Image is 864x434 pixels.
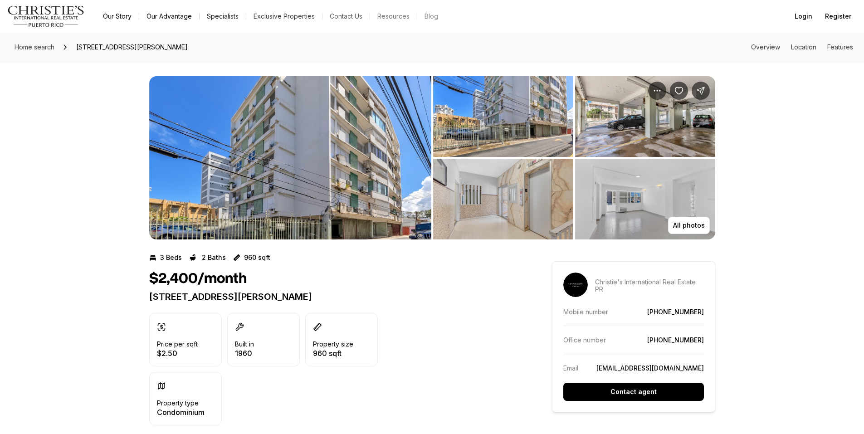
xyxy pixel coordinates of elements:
[433,159,573,239] button: View image gallery
[647,308,704,316] a: [PHONE_NUMBER]
[313,350,353,357] p: 960 sqft
[149,270,247,288] h1: $2,400/month
[668,217,710,234] button: All photos
[610,388,657,395] p: Contact agent
[235,341,254,348] p: Built in
[827,43,853,51] a: Skip to: Features
[200,10,246,23] a: Specialists
[244,254,270,261] p: 960 sqft
[313,341,353,348] p: Property size
[149,76,431,239] li: 1 of 8
[575,76,715,157] button: View image gallery
[647,336,704,344] a: [PHONE_NUMBER]
[596,364,704,372] a: [EMAIL_ADDRESS][DOMAIN_NAME]
[433,76,715,239] li: 2 of 8
[7,5,85,27] img: logo
[15,43,54,51] span: Home search
[563,383,704,401] button: Contact agent
[246,10,322,23] a: Exclusive Properties
[595,278,704,293] p: Christie's International Real Estate PR
[157,400,199,407] p: Property type
[648,82,666,100] button: Property options
[563,308,608,316] p: Mobile number
[149,76,431,239] button: View image gallery
[563,364,578,372] p: Email
[160,254,182,261] p: 3 Beds
[202,254,226,261] p: 2 Baths
[789,7,818,25] button: Login
[670,82,688,100] button: Save Property: 124 AVENIDA CONDADO
[433,76,573,157] button: View image gallery
[673,222,705,229] p: All photos
[11,40,58,54] a: Home search
[149,76,715,239] div: Listing Photos
[157,409,205,416] p: Condominium
[96,10,139,23] a: Our Story
[825,13,851,20] span: Register
[575,159,715,239] button: View image gallery
[322,10,370,23] button: Contact Us
[235,350,254,357] p: 1960
[795,13,812,20] span: Login
[791,43,816,51] a: Skip to: Location
[157,341,198,348] p: Price per sqft
[73,40,191,54] span: [STREET_ADDRESS][PERSON_NAME]
[692,82,710,100] button: Share Property: 124 AVENIDA CONDADO
[417,10,445,23] a: Blog
[149,291,519,302] p: [STREET_ADDRESS][PERSON_NAME]
[370,10,417,23] a: Resources
[139,10,199,23] a: Our Advantage
[157,350,198,357] p: $2.50
[751,44,853,51] nav: Page section menu
[563,336,606,344] p: Office number
[751,43,780,51] a: Skip to: Overview
[820,7,857,25] button: Register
